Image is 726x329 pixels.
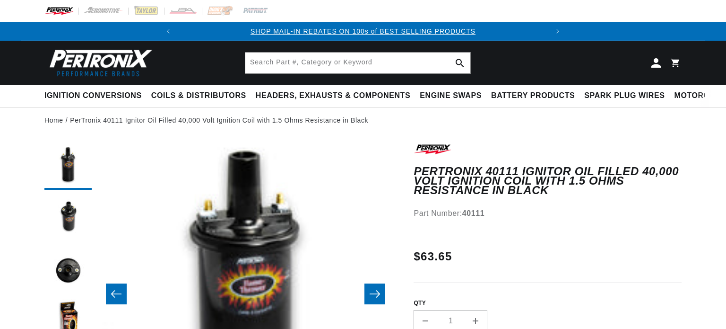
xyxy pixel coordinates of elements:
[414,248,452,265] span: $63.65
[579,85,669,107] summary: Spark Plug Wires
[44,247,92,294] button: Load image 3 in gallery view
[151,91,246,101] span: Coils & Distributors
[256,91,410,101] span: Headers, Exhausts & Components
[159,22,178,41] button: Translation missing: en.sections.announcements.previous_announcement
[147,85,251,107] summary: Coils & Distributors
[415,85,486,107] summary: Engine Swaps
[21,22,705,41] slideshow-component: Translation missing: en.sections.announcements.announcement_bar
[548,22,567,41] button: Translation missing: en.sections.announcements.next_announcement
[584,91,665,101] span: Spark Plug Wires
[462,209,485,217] strong: 40111
[44,115,682,125] nav: breadcrumbs
[178,26,549,36] div: 1 of 2
[420,91,482,101] span: Engine Swaps
[44,91,142,101] span: Ignition Conversions
[44,46,153,79] img: Pertronix
[414,167,682,196] h1: PerTronix 40111 Ignitor Oil Filled 40,000 Volt Ignition Coil with 1.5 Ohms Resistance in Black
[44,142,92,190] button: Load image 1 in gallery view
[106,284,127,304] button: Slide left
[251,85,415,107] summary: Headers, Exhausts & Components
[491,91,575,101] span: Battery Products
[414,299,682,307] label: QTY
[414,207,682,220] div: Part Number:
[245,53,470,73] input: Search Part #, Category or Keyword
[44,115,63,125] a: Home
[251,27,475,35] a: SHOP MAIL-IN REBATES ON 100s of BEST SELLING PRODUCTS
[70,115,368,125] a: PerTronix 40111 Ignitor Oil Filled 40,000 Volt Ignition Coil with 1.5 Ohms Resistance in Black
[364,284,385,304] button: Slide right
[44,85,147,107] summary: Ignition Conversions
[449,53,470,73] button: Search Part #, Category or Keyword
[178,26,549,36] div: Announcement
[44,195,92,242] button: Load image 2 in gallery view
[486,85,579,107] summary: Battery Products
